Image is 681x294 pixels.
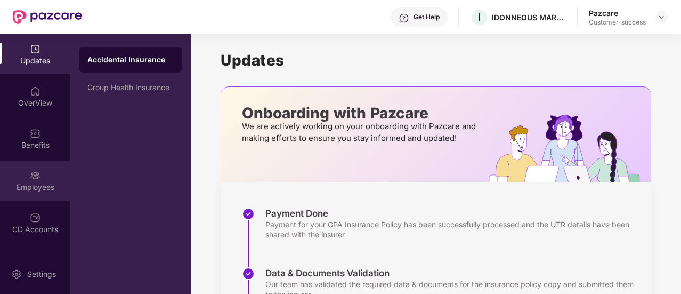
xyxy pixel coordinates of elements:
[414,13,440,21] div: Get Help
[589,18,646,27] div: Customer_success
[30,44,40,54] img: svg+xml;base64,PHN2ZyBpZD0iVXBkYXRlZCIgeG1sbnM9Imh0dHA6Ly93d3cudzMub3JnLzIwMDAvc3ZnIiB3aWR0aD0iMj...
[11,269,22,280] img: svg+xml;base64,PHN2ZyBpZD0iU2V0dGluZy0yMHgyMCIgeG1sbnM9Imh0dHA6Ly93d3cudzMub3JnLzIwMDAvc3ZnIiB3aW...
[589,8,646,18] div: Pazcare
[13,10,82,24] img: New Pazcare Logo
[30,128,40,139] img: svg+xml;base64,PHN2ZyBpZD0iQmVuZWZpdHMiIHhtbG5zPSJodHRwOi8vd3d3LnczLm9yZy8yMDAwL3N2ZyIgd2lkdGg9Ij...
[242,108,479,118] p: Onboarding with Pazcare
[242,121,479,144] p: We are actively working on your onboarding with Pazcare and making efforts to ensure you stay inf...
[242,267,255,280] img: svg+xml;base64,PHN2ZyBpZD0iU3RlcC1Eb25lLTMyeDMyIiB4bWxucz0iaHR0cDovL3d3dy53My5vcmcvMjAwMC9zdmciIH...
[489,115,651,182] img: hrOnboarding
[221,51,651,69] h1: Updates
[30,86,40,97] img: svg+xml;base64,PHN2ZyBpZD0iSG9tZSIgeG1sbnM9Imh0dHA6Ly93d3cudzMub3JnLzIwMDAvc3ZnIiB3aWR0aD0iMjAiIG...
[658,13,666,21] img: svg+xml;base64,PHN2ZyBpZD0iRHJvcGRvd24tMzJ4MzIiIHhtbG5zPSJodHRwOi8vd3d3LnczLm9yZy8yMDAwL3N2ZyIgd2...
[399,13,409,23] img: svg+xml;base64,PHN2ZyBpZD0iSGVscC0zMngzMiIgeG1sbnM9Imh0dHA6Ly93d3cudzMub3JnLzIwMDAvc3ZnIiB3aWR0aD...
[30,170,40,181] img: svg+xml;base64,PHN2ZyBpZD0iRW1wbG95ZWVzIiB4bWxucz0iaHR0cDovL3d3dy53My5vcmcvMjAwMC9zdmciIHdpZHRoPS...
[265,219,641,240] div: Payment for your GPA Insurance Policy has been successfully processed and the UTR details have be...
[492,12,566,22] div: IDONNEOUS MARKETING SERVICES PRIVATE LIMITED ( [GEOGRAPHIC_DATA])
[242,208,255,220] img: svg+xml;base64,PHN2ZyBpZD0iU3RlcC1Eb25lLTMyeDMyIiB4bWxucz0iaHR0cDovL3d3dy53My5vcmcvMjAwMC9zdmciIH...
[265,208,641,219] div: Payment Done
[87,54,174,65] div: Accidental Insurance
[478,11,481,23] span: I
[87,83,174,92] div: Group Health Insurance
[30,212,40,223] img: svg+xml;base64,PHN2ZyBpZD0iQ0RfQWNjb3VudHMiIGRhdGEtbmFtZT0iQ0QgQWNjb3VudHMiIHhtbG5zPSJodHRwOi8vd3...
[24,269,59,280] div: Settings
[265,267,641,279] div: Data & Documents Validation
